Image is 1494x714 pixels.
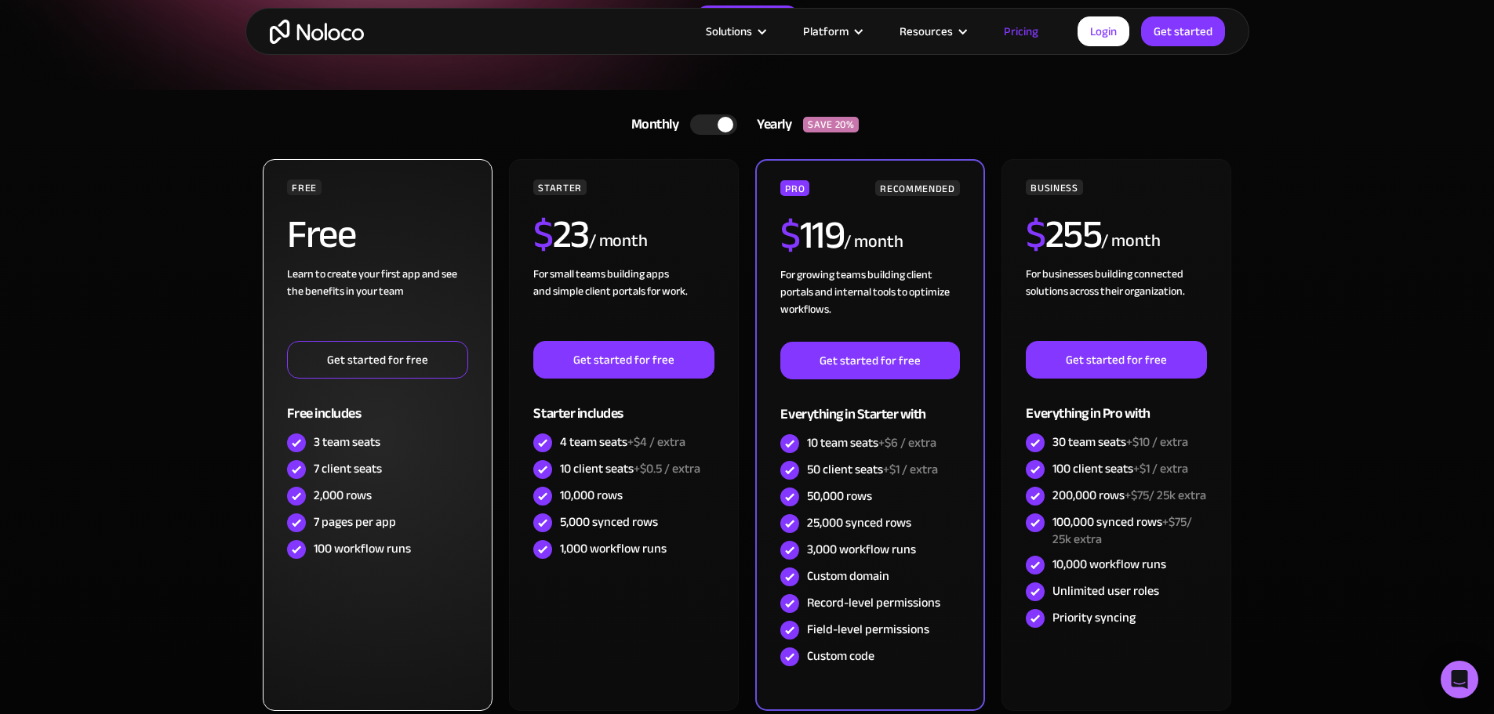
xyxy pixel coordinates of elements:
div: Yearly [737,113,803,136]
div: Learn to create your first app and see the benefits in your team ‍ [287,266,467,341]
span: +$1 / extra [883,458,938,481]
a: Get started for free [287,341,467,379]
div: Field-level permissions [807,621,929,638]
div: RECOMMENDED [875,180,959,196]
div: 4 team seats [560,433,685,451]
a: Login [1078,16,1129,46]
span: $ [1026,198,1045,271]
span: $ [533,198,553,271]
span: +$75/ 25k extra [1052,510,1192,551]
span: +$6 / extra [878,431,936,455]
a: Pricing [984,21,1058,42]
div: Custom code [807,647,874,665]
div: 50 client seats [807,461,938,478]
div: / month [1101,229,1160,254]
div: Solutions [706,21,752,42]
div: Solutions [686,21,783,42]
a: Get started [1141,16,1225,46]
h2: Free [287,215,355,254]
div: Record-level permissions [807,594,940,611]
div: 100 client seats [1052,460,1188,477]
div: PRO [780,180,809,196]
div: Free includes [287,379,467,429]
div: Custom domain [807,567,889,585]
h2: 255 [1026,215,1101,254]
span: +$10 / extra [1126,430,1188,454]
div: STARTER [533,179,586,195]
div: 10 team seats [807,434,936,451]
div: BUSINESS [1026,179,1082,195]
a: Get started for free [1026,341,1206,379]
a: home [270,20,364,44]
div: 10,000 workflow runs [1052,556,1166,573]
div: Resources [900,21,953,42]
div: 3,000 workflow runs [807,541,916,558]
span: +$0.5 / extra [634,457,700,480]
div: SAVE 20% [803,117,859,132]
div: 5,000 synced rows [560,513,658,531]
div: Everything in Pro with [1026,379,1206,429]
div: 3 team seats [314,433,380,451]
span: +$4 / extra [627,430,685,454]
div: 7 pages per app [314,513,396,531]
div: / month [844,230,903,255]
div: For growing teams building client portals and internal tools to optimize workflows. [780,266,959,342]
div: FREE [287,179,322,195]
div: 25,000 synced rows [807,514,911,531]
a: Get started for free [533,341,714,379]
span: $ [780,198,800,272]
h2: 119 [780,216,844,255]
div: For businesses building connected solutions across their organization. ‍ [1026,266,1206,341]
div: For small teams building apps and simple client portals for work. ‍ [533,266,714,341]
span: +$1 / extra [1133,457,1188,480]
div: 30 team seats [1052,433,1188,451]
div: 7 client seats [314,460,382,477]
div: Starter includes [533,379,714,429]
div: Monthly [612,113,691,136]
h2: 23 [533,215,589,254]
div: 1,000 workflow runs [560,540,667,557]
div: 100 workflow runs [314,540,411,557]
div: 100,000 synced rows [1052,513,1206,548]
div: / month [589,229,648,254]
div: 50,000 rows [807,487,872,505]
div: 2,000 rows [314,487,372,504]
div: Platform [783,21,880,42]
div: Unlimited user roles [1052,582,1159,600]
div: 10 client seats [560,460,700,477]
div: Resources [880,21,984,42]
span: +$75/ 25k extra [1125,484,1206,507]
div: Platform [803,21,849,42]
div: Everything in Starter with [780,379,959,430]
div: Priority syncing [1052,609,1136,626]
div: Open Intercom Messenger [1441,661,1478,698]
div: 200,000 rows [1052,487,1206,504]
a: Get started for free [780,342,959,379]
div: 10,000 rows [560,487,623,504]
